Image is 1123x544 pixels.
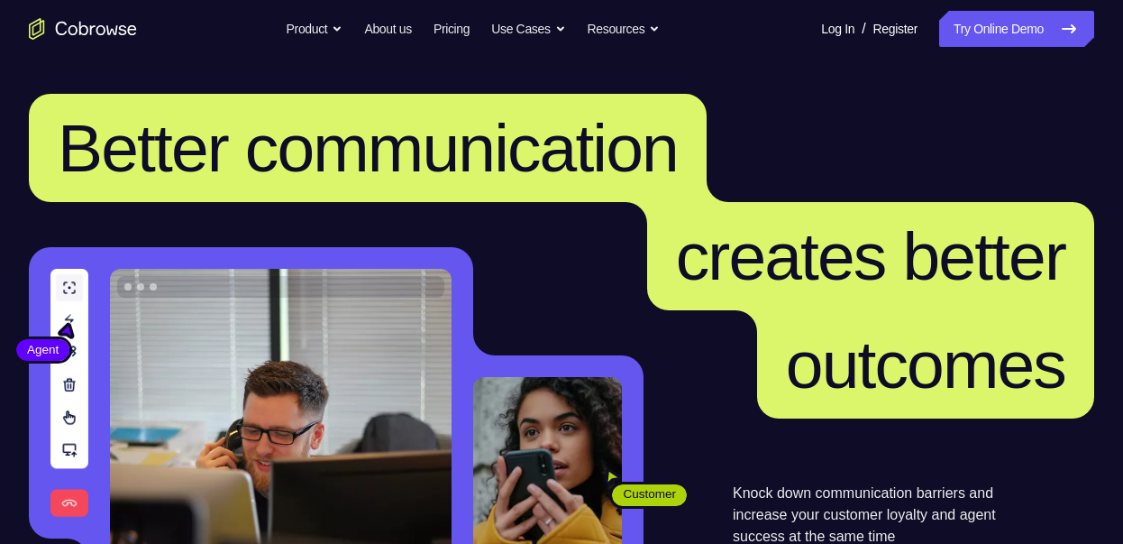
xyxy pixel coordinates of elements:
a: Log In [821,11,854,47]
a: Register [873,11,918,47]
button: Use Cases [491,11,565,47]
button: Product [287,11,343,47]
span: Better communication [58,110,678,186]
span: creates better [676,218,1065,294]
span: / [862,18,865,40]
a: About us [364,11,411,47]
a: Try Online Demo [939,11,1094,47]
a: Go to the home page [29,18,137,40]
a: Pricing [434,11,470,47]
button: Resources [588,11,661,47]
span: outcomes [786,327,1065,402]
